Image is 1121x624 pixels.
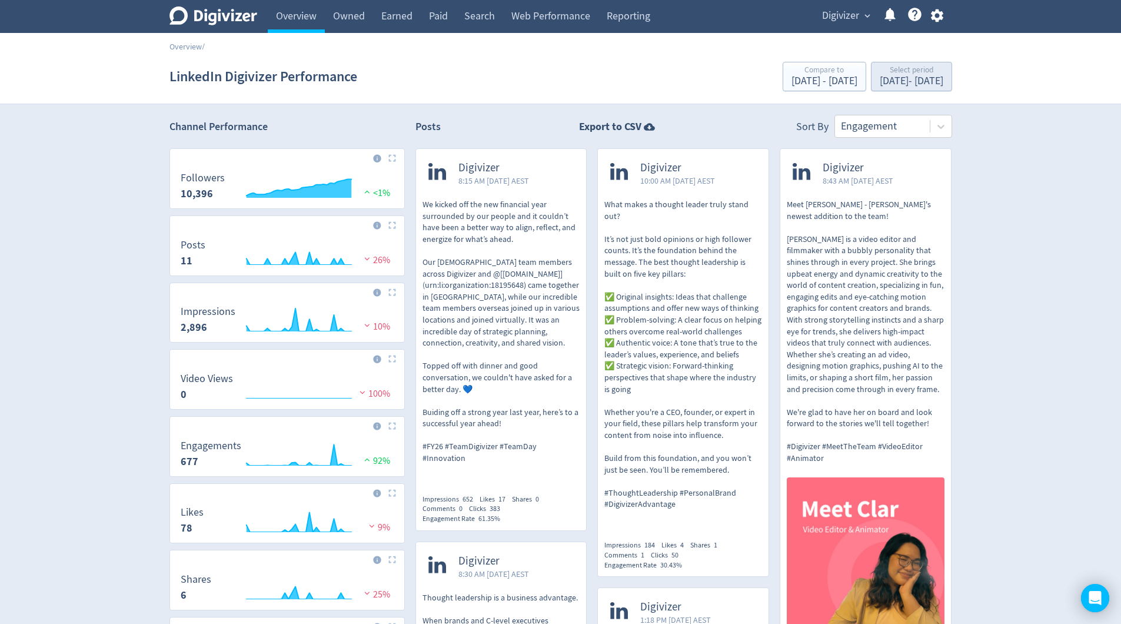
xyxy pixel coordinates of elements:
div: Clicks [469,504,507,514]
div: Compare to [791,66,857,76]
svg: Followers 10,396 [175,172,400,204]
div: Select period [880,66,943,76]
span: 652 [463,494,473,504]
img: negative-performance.svg [361,254,373,263]
span: Digivizer [458,555,529,568]
button: Digivizer [818,6,873,25]
span: 25% [361,589,390,600]
strong: 10,396 [181,187,213,201]
p: What makes a thought leader truly stand out? It’s not just bold opinions or high follower counts.... [604,199,762,510]
div: Impressions [604,540,661,550]
strong: 6 [181,588,187,602]
svg: Shares 6 [175,574,400,605]
div: Comments [604,550,651,560]
span: Digivizer [640,161,715,175]
strong: 11 [181,254,192,268]
a: Overview [169,41,202,52]
span: 0 [459,504,463,513]
div: Shares [690,540,724,550]
span: 0 [535,494,539,504]
span: 92% [361,455,390,467]
div: Likes [480,494,512,504]
span: 1 [714,540,717,550]
a: Digivizer8:15 AM [DATE] AESTWe kicked off the new financial year surrounded by our people and it ... [416,149,587,484]
dt: Impressions [181,305,235,318]
span: 9% [366,522,390,533]
span: 50 [671,550,678,560]
span: 184 [644,540,655,550]
span: 17 [498,494,505,504]
dt: Followers [181,171,225,185]
dt: Engagements [181,439,241,453]
img: negative-performance.svg [366,522,378,530]
h1: LinkedIn Digivizer Performance [169,58,357,95]
span: expand_more [862,11,873,21]
div: Shares [512,494,545,504]
strong: 78 [181,521,192,535]
span: 61.35% [478,514,500,523]
p: Meet [PERSON_NAME] - [PERSON_NAME]'s newest addition to the team! [PERSON_NAME] is a video editor... [787,199,944,464]
span: Digivizer [822,6,859,25]
dt: Shares [181,573,211,586]
span: 8:15 AM [DATE] AEST [458,175,529,187]
img: positive-performance.svg [361,187,373,196]
img: negative-performance.svg [361,321,373,330]
dt: Video Views [181,372,233,386]
span: <1% [361,187,390,199]
span: 8:30 AM [DATE] AEST [458,568,529,580]
span: 30.43% [660,560,682,570]
span: 4 [680,540,684,550]
h2: Channel Performance [169,120,405,134]
dt: Likes [181,506,204,519]
img: Placeholder [388,154,396,162]
dt: Posts [181,238,205,252]
div: Engagement Rate [604,560,688,570]
strong: 677 [181,454,198,469]
svg: Posts 11 [175,240,400,271]
span: 10:00 AM [DATE] AEST [640,175,715,187]
div: Open Intercom Messenger [1081,584,1109,612]
strong: Export to CSV [579,120,641,134]
strong: 2,896 [181,320,207,334]
span: 10% [361,321,390,333]
div: Likes [661,540,690,550]
div: Sort By [796,120,829,138]
img: positive-performance.svg [361,455,373,464]
span: 8:43 AM [DATE] AEST [823,175,893,187]
img: Placeholder [388,221,396,229]
img: Placeholder [388,489,396,497]
button: Compare to[DATE] - [DATE] [783,62,866,91]
span: Digivizer [823,161,893,175]
svg: Engagements 677 [175,440,400,472]
h2: Posts [415,120,441,138]
span: 100% [357,388,390,400]
strong: 0 [181,387,187,401]
span: / [202,41,205,52]
div: [DATE] - [DATE] [791,76,857,87]
img: negative-performance.svg [357,388,368,397]
img: negative-performance.svg [361,589,373,598]
img: Placeholder [388,288,396,296]
img: Placeholder [388,556,396,563]
svg: Likes 78 [175,507,400,538]
span: 26% [361,254,390,266]
div: Engagement Rate [423,514,507,524]
span: 1 [641,550,644,560]
div: Impressions [423,494,480,504]
div: [DATE] - [DATE] [880,76,943,87]
img: Placeholder [388,422,396,430]
svg: Video Views 0 [175,373,400,404]
button: Select period[DATE]- [DATE] [871,62,952,91]
svg: Impressions 2,896 [175,306,400,337]
div: Clicks [651,550,685,560]
div: Comments [423,504,469,514]
a: Digivizer10:00 AM [DATE] AESTWhat makes a thought leader truly stand out? It’s not just bold opin... [598,149,769,531]
span: Digivizer [640,600,711,614]
span: Digivizer [458,161,529,175]
p: We kicked off the new financial year surrounded by our people and it couldn’t have been a better ... [423,199,580,464]
span: 383 [490,504,500,513]
img: Placeholder [388,355,396,363]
